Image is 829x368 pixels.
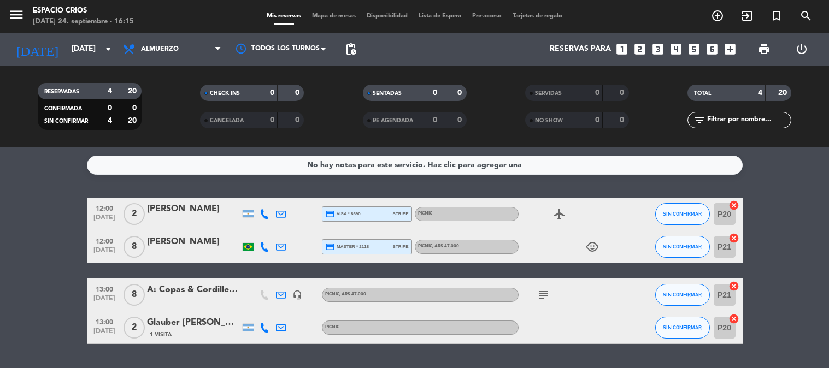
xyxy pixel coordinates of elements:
[325,242,369,252] span: master * 2118
[44,118,88,124] span: SIN CONFIRMAR
[325,209,335,219] i: credit_card
[128,87,139,95] strong: 20
[457,89,464,97] strong: 0
[418,211,432,216] span: PICNIC
[740,9,754,22] i: exit_to_app
[651,42,665,56] i: looks_3
[295,89,302,97] strong: 0
[44,106,82,111] span: CONFIRMADA
[91,282,118,295] span: 13:00
[292,290,302,300] i: headset_mic
[620,116,626,124] strong: 0
[91,295,118,307] span: [DATE]
[150,330,172,339] span: 1 Visita
[344,43,357,56] span: pending_actions
[102,43,115,56] i: arrow_drop_down
[132,104,139,112] strong: 0
[728,233,739,244] i: cancel
[147,283,240,297] div: A: Copas & Cordillera - [PERSON_NAME]
[795,43,808,56] i: power_settings_new
[91,201,118,214] span: 12:00
[307,159,522,171] div: No hay notas para este servicio. Haz clic para agregar una
[757,43,771,56] span: print
[535,118,563,123] span: NO SHOW
[687,42,701,56] i: looks_5
[633,42,647,56] i: looks_two
[8,7,25,23] i: menu
[655,317,710,339] button: SIN CONFIRMAR
[33,5,134,16] div: Espacio Crios
[595,116,599,124] strong: 0
[270,116,274,124] strong: 0
[663,211,702,217] span: SIN CONFIRMAR
[467,13,507,19] span: Pre-acceso
[361,13,413,19] span: Disponibilidad
[418,244,459,248] span: PICNIC
[91,315,118,328] span: 13:00
[728,200,739,211] i: cancel
[535,91,562,96] span: SERVIDAS
[655,284,710,306] button: SIN CONFIRMAR
[33,16,134,27] div: [DATE] 24. septiembre - 16:15
[261,13,307,19] span: Mis reservas
[393,210,409,217] span: stripe
[91,234,118,247] span: 12:00
[295,116,302,124] strong: 0
[108,117,112,124] strong: 4
[339,292,366,296] span: , ARS 47.000
[108,104,112,112] strong: 0
[210,91,240,96] span: CHECK INS
[693,114,706,127] i: filter_list
[325,292,366,296] span: PICNIC
[663,244,702,250] span: SIN CONFIRMAR
[663,324,702,330] span: SIN CONFIRMAR
[507,13,568,19] span: Tarjetas de regalo
[91,247,118,259] span: [DATE]
[758,89,762,97] strong: 4
[373,91,402,96] span: SENTADAS
[778,89,789,97] strong: 20
[655,236,710,258] button: SIN CONFIRMAR
[91,328,118,340] span: [DATE]
[620,89,626,97] strong: 0
[655,203,710,225] button: SIN CONFIRMAR
[705,42,719,56] i: looks_6
[325,242,335,252] i: credit_card
[210,118,244,123] span: CANCELADA
[393,243,409,250] span: stripe
[706,114,791,126] input: Filtrar por nombre...
[537,288,550,301] i: subject
[91,214,118,227] span: [DATE]
[663,292,702,298] span: SIN CONFIRMAR
[728,313,739,324] i: cancel
[325,325,339,329] span: PICNIC
[325,209,361,219] span: visa * 8690
[413,13,467,19] span: Lista de Espera
[8,37,66,61] i: [DATE]
[124,203,145,225] span: 2
[723,42,737,56] i: add_box
[457,116,464,124] strong: 0
[669,42,683,56] i: looks_4
[124,317,145,339] span: 2
[711,9,724,22] i: add_circle_outline
[108,87,112,95] strong: 4
[553,207,566,221] i: airplanemode_active
[586,240,599,253] i: child_care
[550,45,611,54] span: Reservas para
[783,33,821,66] div: LOG OUT
[433,116,437,124] strong: 0
[141,45,179,53] span: Almuerzo
[799,9,813,22] i: search
[44,89,79,94] span: RESERVADAS
[147,235,240,249] div: [PERSON_NAME]
[270,89,274,97] strong: 0
[128,117,139,124] strong: 20
[433,89,437,97] strong: 0
[147,316,240,330] div: Glauber [PERSON_NAME]
[8,7,25,27] button: menu
[307,13,361,19] span: Mapa de mesas
[124,236,145,258] span: 8
[432,244,459,248] span: , ARS 47.000
[147,202,240,216] div: [PERSON_NAME]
